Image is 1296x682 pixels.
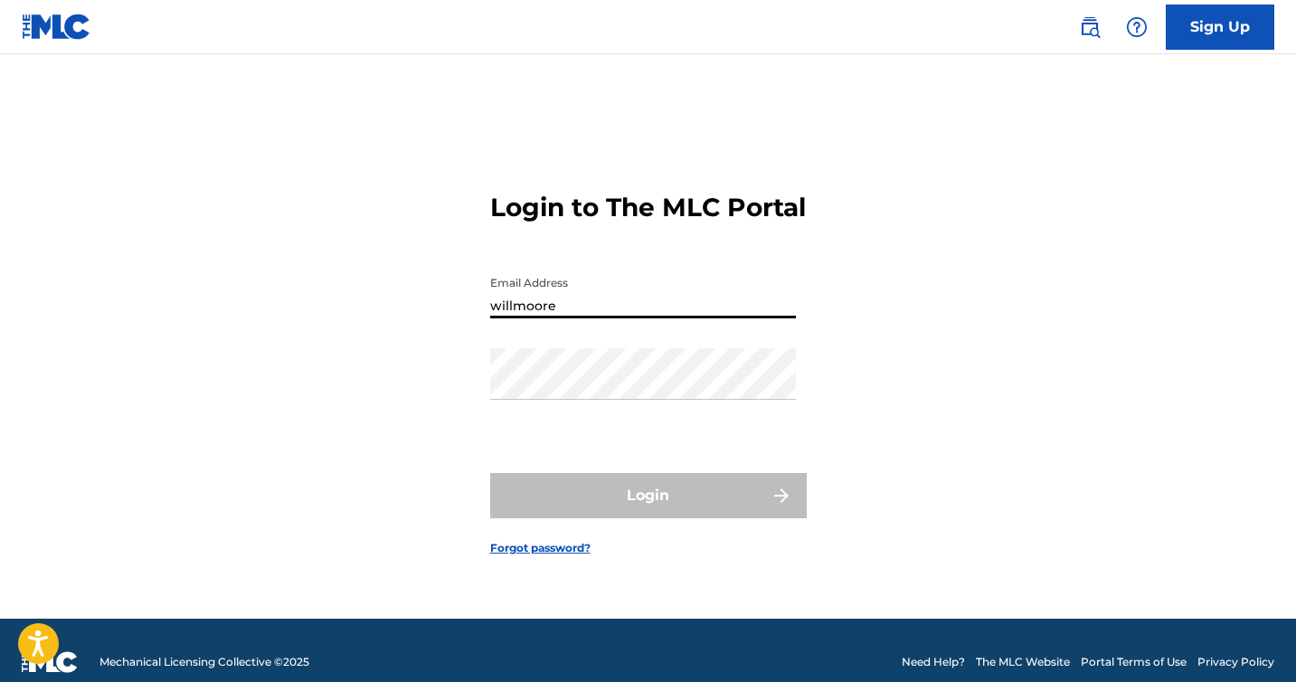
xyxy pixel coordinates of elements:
a: Sign Up [1166,5,1274,50]
h3: Login to The MLC Portal [490,192,806,223]
span: Mechanical Licensing Collective © 2025 [99,654,309,670]
a: Privacy Policy [1197,654,1274,670]
div: Help [1119,9,1155,45]
img: logo [22,651,78,673]
a: The MLC Website [976,654,1070,670]
img: MLC Logo [22,14,91,40]
a: Forgot password? [490,540,591,556]
img: help [1126,16,1148,38]
img: search [1079,16,1101,38]
a: Need Help? [902,654,965,670]
a: Public Search [1072,9,1108,45]
a: Portal Terms of Use [1081,654,1187,670]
